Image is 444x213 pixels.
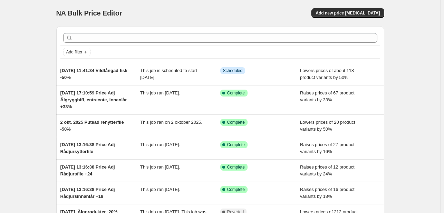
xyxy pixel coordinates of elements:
[60,187,115,199] span: [DATE] 13:16:38 Price Adj Rådjursinnanlår +18
[316,10,380,16] span: Add new price [MEDICAL_DATA]
[60,164,115,176] span: [DATE] 13:16:38 Price Adj Rådjursfile +24
[56,9,122,17] span: NA Bulk Price Editor
[60,142,115,154] span: [DATE] 13:16:38 Price Adj Rådjursytterfile
[300,187,355,199] span: Raises prices of 16 product variants by 18%
[311,8,384,18] button: Add new price [MEDICAL_DATA]
[140,187,180,192] span: This job ran [DATE].
[63,48,91,56] button: Add filter
[227,187,245,192] span: Complete
[300,68,354,80] span: Lowers prices of about 118 product variants by 50%
[300,142,355,154] span: Raises prices of 27 product variants by 16%
[60,120,124,132] span: 2 okt. 2025 Putsad renytterfilé -50%
[300,90,355,102] span: Raises prices of 67 product variants by 33%
[66,49,83,55] span: Add filter
[60,68,128,80] span: [DATE] 11:41:34 Vildfångad fisk -50%
[227,142,245,148] span: Complete
[140,68,197,80] span: This job is scheduled to start [DATE].
[60,90,127,109] span: [DATE] 17:10:59 Price Adj Älgryggbiff, entrecote, innanlår +33%
[227,90,245,96] span: Complete
[140,142,180,147] span: This job ran [DATE].
[300,164,355,176] span: Raises prices of 12 product variants by 24%
[300,120,355,132] span: Lowers prices of 20 product variants by 50%
[140,90,180,95] span: This job ran [DATE].
[227,120,245,125] span: Complete
[227,164,245,170] span: Complete
[140,120,202,125] span: This job ran on 2 oktober 2025.
[140,164,180,170] span: This job ran [DATE].
[223,68,243,73] span: Scheduled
